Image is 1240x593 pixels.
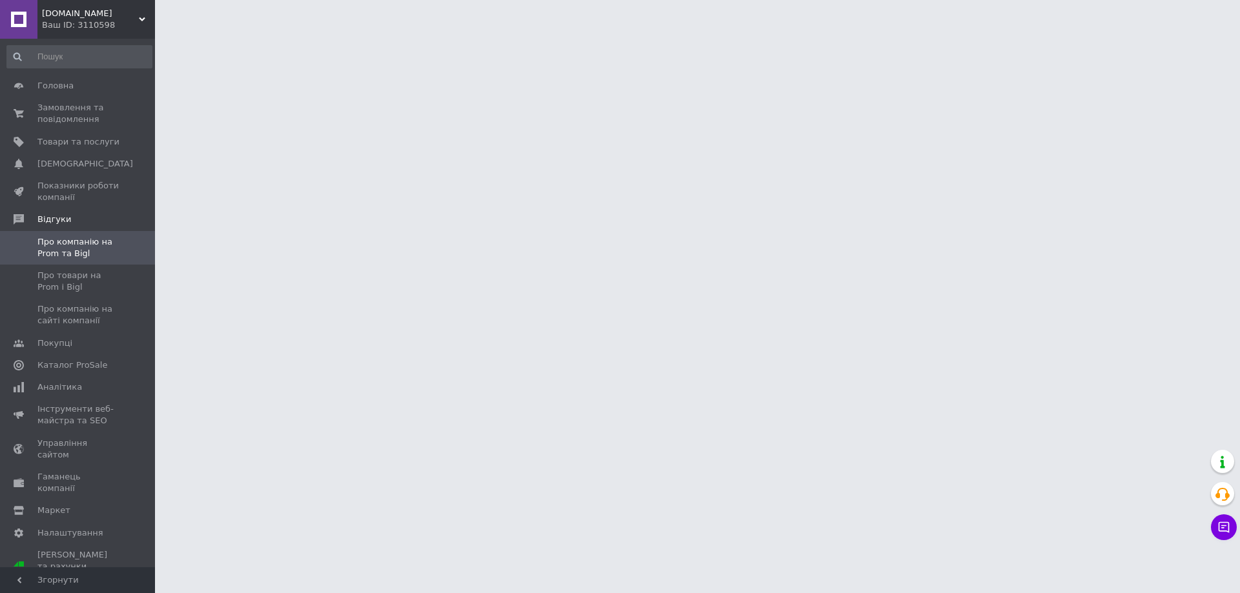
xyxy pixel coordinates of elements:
[37,214,71,225] span: Відгуки
[37,303,119,327] span: Про компанію на сайті компанії
[37,158,133,170] span: [DEMOGRAPHIC_DATA]
[37,180,119,203] span: Показники роботи компанії
[37,337,72,349] span: Покупці
[37,270,119,293] span: Про товари на Prom і Bigl
[37,136,119,148] span: Товари та послуги
[42,19,155,31] div: Ваш ID: 3110598
[37,403,119,427] span: Інструменти веб-майстра та SEO
[1211,514,1237,540] button: Чат з покупцем
[37,527,103,539] span: Налаштування
[42,8,139,19] span: AvtoLokti.in.ua
[37,549,119,585] span: [PERSON_NAME] та рахунки
[37,359,107,371] span: Каталог ProSale
[37,80,74,92] span: Головна
[37,437,119,461] span: Управління сайтом
[37,471,119,494] span: Гаманець компанії
[6,45,152,68] input: Пошук
[37,236,119,259] span: Про компанію на Prom та Bigl
[37,102,119,125] span: Замовлення та повідомлення
[37,505,70,516] span: Маркет
[37,381,82,393] span: Аналітика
